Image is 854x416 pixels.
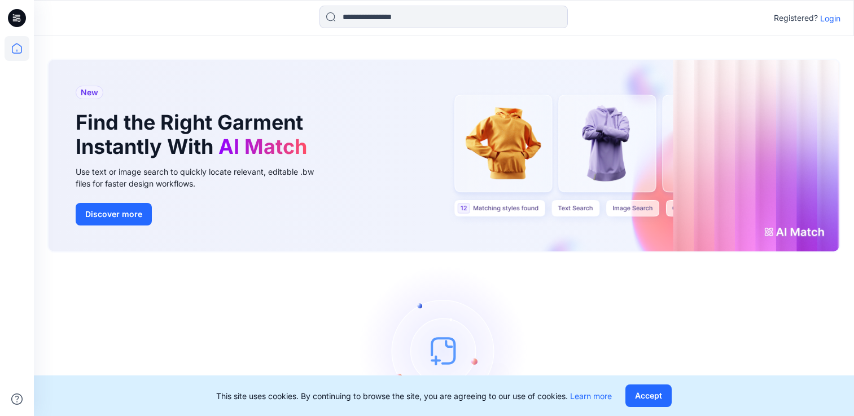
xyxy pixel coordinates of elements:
button: Accept [625,384,672,407]
span: AI Match [218,134,307,159]
a: Learn more [570,391,612,401]
div: Use text or image search to quickly locate relevant, editable .bw files for faster design workflows. [76,166,330,189]
h1: Find the Right Garment Instantly With [76,110,313,159]
p: Login [820,12,840,24]
span: New [81,86,98,99]
button: Discover more [76,203,152,225]
p: Registered? [774,11,818,25]
p: This site uses cookies. By continuing to browse the site, you are agreeing to our use of cookies. [216,390,612,402]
